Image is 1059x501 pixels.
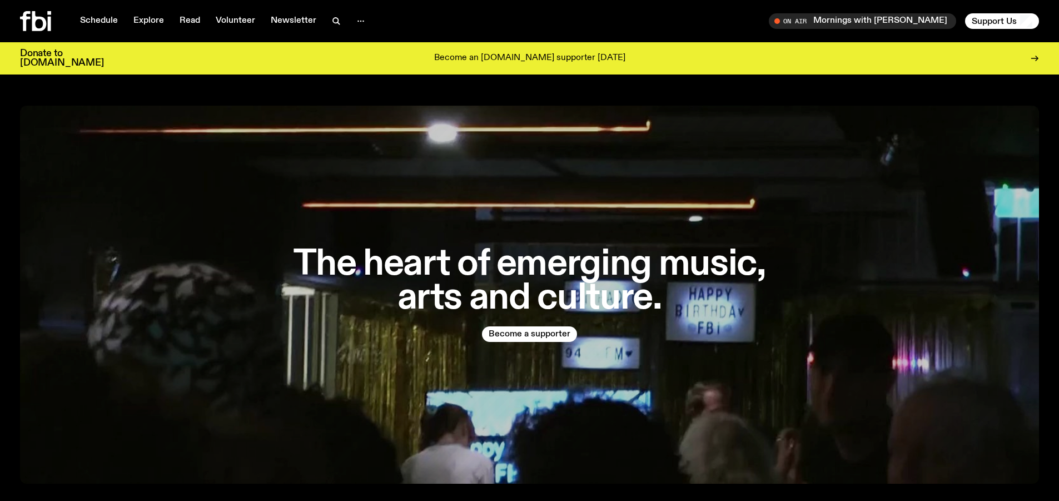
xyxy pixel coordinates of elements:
button: Become a supporter [482,326,577,342]
h1: The heart of emerging music, arts and culture. [281,247,779,315]
a: Volunteer [209,13,262,29]
p: Become an [DOMAIN_NAME] supporter [DATE] [434,53,625,63]
h3: Donate to [DOMAIN_NAME] [20,49,104,68]
a: Read [173,13,207,29]
button: On AirMornings with [PERSON_NAME] [769,13,956,29]
a: Newsletter [264,13,323,29]
a: Explore [127,13,171,29]
a: Schedule [73,13,125,29]
span: Support Us [972,16,1017,26]
button: Support Us [965,13,1039,29]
